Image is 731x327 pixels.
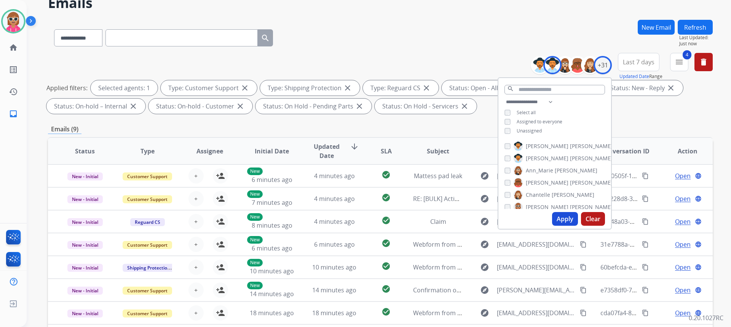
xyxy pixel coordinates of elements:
[129,102,138,111] mat-icon: close
[9,43,18,52] mat-icon: home
[247,236,263,244] p: New
[517,118,562,125] span: Assigned to everyone
[247,190,263,198] p: New
[497,171,575,180] span: [EMAIL_ADDRESS][DOMAIN_NAME]
[601,147,650,156] span: Conversation ID
[194,240,198,249] span: +
[363,80,439,96] div: Type: Reguard CS
[381,193,391,202] mat-icon: check_circle
[312,263,356,271] span: 10 minutes ago
[140,147,155,156] span: Type
[314,240,355,249] span: 6 minutes ago
[216,194,225,203] mat-icon: person_add
[413,286,520,294] span: Confirmation of Cancellation Request
[161,80,257,96] div: Type: Customer Support
[123,264,175,272] span: Shipping Protection
[422,83,431,93] mat-icon: close
[381,239,391,248] mat-icon: check_circle
[581,212,605,226] button: Clear
[188,168,204,183] button: +
[642,241,649,248] mat-icon: content_copy
[480,194,489,203] mat-icon: explore
[314,195,355,203] span: 4 minutes ago
[695,309,702,316] mat-icon: language
[188,191,204,206] button: +
[216,240,225,249] mat-icon: person_add
[427,147,449,156] span: Subject
[675,240,691,249] span: Open
[9,109,18,118] mat-icon: inbox
[619,73,662,80] span: Range
[312,309,356,317] span: 18 minutes ago
[570,179,613,187] span: [PERSON_NAME]
[642,264,649,271] mat-icon: content_copy
[194,217,198,226] span: +
[381,147,392,156] span: SLA
[642,172,649,179] mat-icon: content_copy
[507,85,514,92] mat-icon: search
[75,147,95,156] span: Status
[650,138,713,164] th: Action
[695,172,702,179] mat-icon: language
[247,213,263,221] p: New
[695,241,702,248] mat-icon: language
[517,109,536,116] span: Select all
[261,33,270,43] mat-icon: search
[194,171,198,180] span: +
[67,195,103,203] span: New - Initial
[123,172,172,180] span: Customer Support
[642,287,649,294] mat-icon: content_copy
[526,203,568,211] span: [PERSON_NAME]
[497,240,575,249] span: [EMAIL_ADDRESS][DOMAIN_NAME]
[675,57,684,67] mat-icon: menu
[679,35,713,41] span: Last Updated:
[603,80,683,96] div: Status: New - Reply
[312,286,356,294] span: 14 minutes ago
[675,217,691,226] span: Open
[413,195,606,203] span: RE: [BULK] Action required: Extend claim approved for replacement
[526,142,568,150] span: [PERSON_NAME]
[252,198,292,207] span: 7 minutes ago
[594,56,612,74] div: +31
[480,171,489,180] mat-icon: explore
[497,217,575,226] span: [EMAIL_ADDRESS][DOMAIN_NAME]
[678,20,713,35] button: Refresh
[260,80,360,96] div: Type: Shipping Protection
[552,212,578,226] button: Apply
[194,194,198,203] span: +
[247,259,263,266] p: New
[689,313,723,322] p: 0.20.1027RC
[679,41,713,47] span: Just now
[600,309,714,317] span: cda07fa4-8584-4226-bf5b-c4f308a717ab
[623,61,654,64] span: Last 7 days
[580,264,587,271] mat-icon: content_copy
[480,308,489,317] mat-icon: explore
[194,308,198,317] span: +
[552,191,594,199] span: [PERSON_NAME]
[381,284,391,294] mat-icon: check_circle
[247,282,263,289] p: New
[255,147,289,156] span: Initial Date
[480,240,489,249] mat-icon: explore
[236,102,245,111] mat-icon: close
[480,286,489,295] mat-icon: explore
[526,167,553,174] span: Ann_Marie
[48,124,81,134] p: Emails (9)
[675,171,691,180] span: Open
[188,260,204,275] button: +
[250,290,294,298] span: 14 minutes ago
[314,217,355,226] span: 4 minutes ago
[570,155,613,162] span: [PERSON_NAME]
[355,102,364,111] mat-icon: close
[310,142,344,160] span: Updated Date
[413,240,586,249] span: Webform from [EMAIL_ADDRESS][DOMAIN_NAME] on [DATE]
[255,99,372,114] div: Status: On Hold - Pending Parts
[526,155,568,162] span: [PERSON_NAME]
[442,80,516,96] div: Status: Open - All
[343,83,352,93] mat-icon: close
[497,286,575,295] span: [PERSON_NAME][EMAIL_ADDRESS][PERSON_NAME][DOMAIN_NAME]
[216,308,225,317] mat-icon: person_add
[250,267,294,275] span: 10 minutes ago
[683,50,691,59] span: 4
[216,263,225,272] mat-icon: person_add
